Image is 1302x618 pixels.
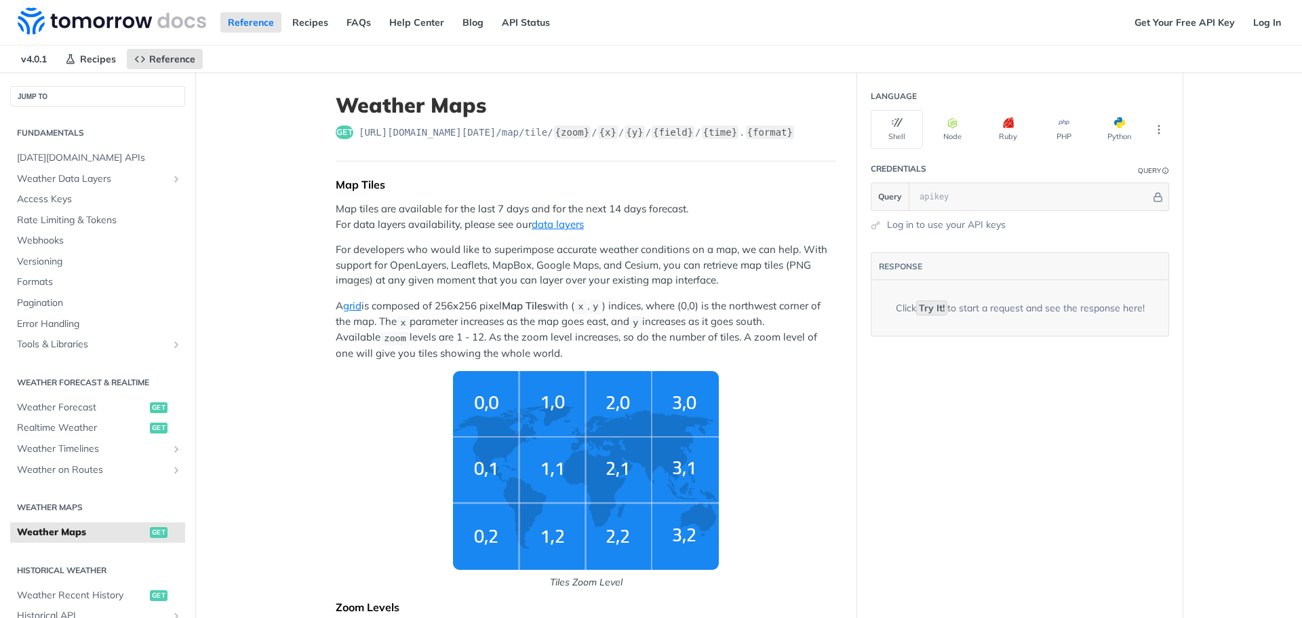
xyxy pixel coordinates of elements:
[887,218,1006,232] a: Log in to use your API keys
[913,183,1151,210] input: apikey
[598,125,618,139] label: {x}
[17,442,167,456] span: Weather Timelines
[1038,110,1090,149] button: PHP
[17,214,182,227] span: Rate Limiting & Tokens
[150,590,167,601] span: get
[1127,12,1242,33] a: Get Your Free API Key
[285,12,336,33] a: Recipes
[871,163,926,175] div: Credentials
[336,371,836,590] span: Tiles Zoom Level
[871,90,917,102] div: Language
[916,301,947,315] code: Try It!
[17,463,167,477] span: Weather on Routes
[10,189,185,210] a: Access Keys
[339,12,378,33] a: FAQs
[17,172,167,186] span: Weather Data Layers
[871,183,909,210] button: Query
[878,191,902,203] span: Query
[532,218,584,231] a: data layers
[1246,12,1288,33] a: Log In
[878,260,923,273] button: RESPONSE
[1153,123,1165,136] svg: More ellipsis
[17,234,182,248] span: Webhooks
[80,53,116,65] span: Recipes
[453,371,719,570] img: weather-grid-map.png
[336,93,836,117] h1: Weather Maps
[10,127,185,139] h2: Fundamentals
[359,125,795,139] span: https://api.tomorrow.io/v4/map/tile/{zoom}/{x}/{y}/{field}/{time}.{format}
[10,501,185,514] h2: Weather Maps
[17,275,182,289] span: Formats
[494,12,557,33] a: API Status
[871,110,923,149] button: Shell
[10,148,185,168] a: [DATE][DOMAIN_NAME] APIs
[10,86,185,107] button: JUMP TO
[10,439,185,459] a: Weather TimelinesShow subpages for Weather Timelines
[10,334,185,355] a: Tools & LibrariesShow subpages for Tools & Libraries
[17,317,182,331] span: Error Handling
[10,398,185,418] a: Weather Forecastget
[10,210,185,231] a: Rate Limiting & Tokens
[18,7,206,35] img: Tomorrow.io Weather API Docs
[17,296,182,310] span: Pagination
[455,12,491,33] a: Blog
[982,110,1034,149] button: Ruby
[1162,168,1169,174] i: Information
[17,338,167,351] span: Tools & Libraries
[1151,190,1165,204] button: Hide
[502,299,547,312] strong: Map Tiles
[554,125,591,139] label: {zoom}
[171,465,182,476] button: Show subpages for Weather on Routes
[14,49,54,69] span: v4.0.1
[336,125,353,139] span: get
[10,314,185,334] a: Error Handling
[10,231,185,251] a: Webhooks
[574,300,587,313] code: x
[17,421,146,435] span: Realtime Weather
[171,339,182,350] button: Show subpages for Tools & Libraries
[17,151,182,165] span: [DATE][DOMAIN_NAME] APIs
[652,125,694,139] label: {field}
[1138,166,1169,176] div: QueryInformation
[127,49,203,69] a: Reference
[336,298,836,361] p: A is composed of 256x256 pixel with ( , ) indices, where (0,0) is the northwest corner of the map...
[380,332,410,345] code: zoom
[336,201,836,232] p: Map tiles are available for the last 7 days and for the next 14 days forecast. For data layers av...
[17,255,182,269] span: Versioning
[17,401,146,414] span: Weather Forecast
[397,316,410,330] code: x
[150,527,167,538] span: get
[382,12,452,33] a: Help Center
[1093,110,1145,149] button: Python
[150,402,167,413] span: get
[10,585,185,606] a: Weather Recent Historyget
[17,526,146,539] span: Weather Maps
[702,125,739,139] label: {time}
[58,49,123,69] a: Recipes
[17,193,182,206] span: Access Keys
[926,110,979,149] button: Node
[10,252,185,272] a: Versioning
[149,53,195,65] span: Reference
[896,301,1145,315] div: Click to start a request and see the response here!
[220,12,281,33] a: Reference
[336,575,836,590] p: Tiles Zoom Level
[10,376,185,389] h2: Weather Forecast & realtime
[336,600,836,614] div: Zoom Levels
[10,522,185,543] a: Weather Mapsget
[589,300,602,313] code: y
[17,589,146,602] span: Weather Recent History
[10,418,185,438] a: Realtime Weatherget
[10,564,185,577] h2: Historical Weather
[171,174,182,185] button: Show subpages for Weather Data Layers
[1149,119,1169,140] button: More Languages
[625,125,644,139] label: {y}
[629,316,642,330] code: y
[150,423,167,433] span: get
[10,272,185,292] a: Formats
[746,125,794,139] label: {format}
[336,178,836,191] div: Map Tiles
[10,460,185,480] a: Weather on RoutesShow subpages for Weather on Routes
[336,242,836,288] p: For developers who would like to superimpose accurate weather conditions on a map, we can help. W...
[10,293,185,313] a: Pagination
